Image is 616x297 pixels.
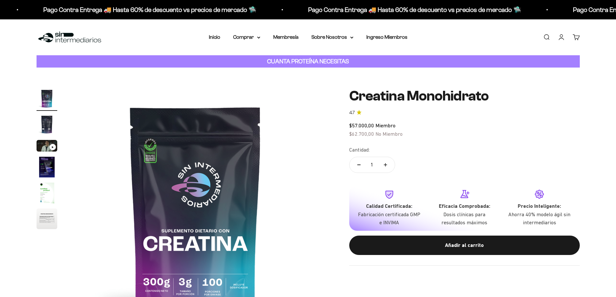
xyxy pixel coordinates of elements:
a: Ingreso Miembros [366,34,407,40]
button: Ir al artículo 5 [37,183,57,205]
span: $57.000,00 [349,122,374,128]
p: Pago Contra Entrega 🚚 Hasta 60% de descuento vs precios de mercado 🛸 [307,5,520,15]
button: Aumentar cantidad [376,157,395,173]
p: Fabricación certificada GMP e INVIMA [357,210,422,227]
img: Creatina Monohidrato [37,157,57,177]
strong: Eficacia Comprobada: [439,203,490,209]
a: 4.74.7 de 5.0 estrellas [349,109,580,116]
img: Creatina Monohidrato [37,114,57,135]
div: Añadir al carrito [362,241,567,249]
button: Reducir cantidad [350,157,368,173]
img: Creatina Monohidrato [37,88,57,109]
h1: Creatina Monohidrato [349,88,580,104]
span: $62.700,00 [349,131,374,137]
button: Ir al artículo 6 [37,208,57,231]
strong: Precio Inteligente: [518,203,561,209]
button: Ir al artículo 4 [37,157,57,179]
span: Miembro [375,122,395,128]
span: 4.7 [349,109,355,116]
button: Añadir al carrito [349,236,580,255]
strong: CUANTA PROTEÍNA NECESITAS [267,58,349,65]
strong: Calidad Certificada: [366,203,412,209]
button: Ir al artículo 1 [37,88,57,111]
a: Membresía [273,34,298,40]
a: Inicio [209,34,220,40]
span: No Miembro [375,131,403,137]
label: Cantidad: [349,146,370,154]
p: Ahorra 40% modelo ágil sin intermediarios [507,210,572,227]
summary: Sobre Nosotros [311,33,353,41]
img: Creatina Monohidrato [37,208,57,229]
p: Pago Contra Entrega 🚚 Hasta 60% de descuento vs precios de mercado 🛸 [42,5,255,15]
p: Dosis clínicas para resultados máximos [432,210,497,227]
button: Ir al artículo 2 [37,114,57,137]
img: Creatina Monohidrato [37,183,57,203]
summary: Comprar [233,33,260,41]
button: Ir al artículo 3 [37,140,57,154]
